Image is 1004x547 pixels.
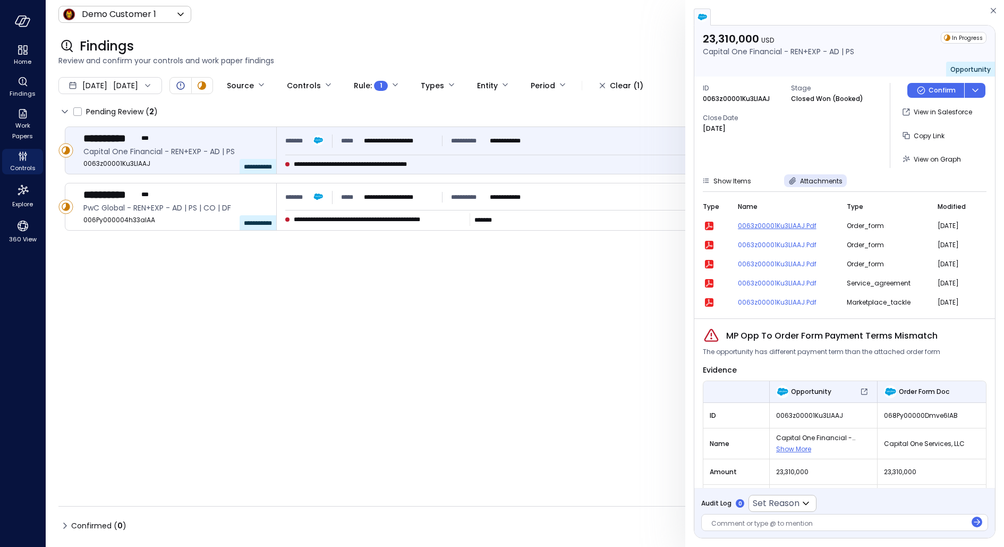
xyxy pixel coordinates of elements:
[703,83,782,94] span: ID
[738,278,834,289] a: 0063z00001Ku3LlAAJ.pdf
[2,43,43,68] div: Home
[884,439,980,449] span: Capital One Services, LLC
[703,46,854,57] p: Capital One Financial - REN+EXP - AD | PS
[899,127,949,145] button: Copy Link
[174,79,187,92] div: Open
[117,520,123,531] span: 0
[2,217,43,246] div: 360 View
[938,278,974,289] span: [DATE]
[703,201,719,212] span: Type
[697,174,755,187] button: Show Items
[6,120,39,141] span: Work Papers
[738,259,834,270] a: 0063z00001Ku3LlAAJ.pdf
[899,150,965,168] button: View on Graph
[938,221,974,231] span: [DATE]
[784,174,847,187] button: Attachments
[114,520,126,532] div: ( )
[531,77,555,95] div: Period
[776,467,871,477] span: 23,310,000
[2,149,43,174] div: Controls
[884,467,980,477] span: 23,310,000
[287,77,321,95] div: Controls
[776,385,789,398] img: Opportunity
[929,85,956,96] p: Confirm
[12,199,33,209] span: Explore
[847,278,925,289] span: service_agreement
[710,439,763,449] span: Name
[354,77,388,95] div: Rule :
[83,146,268,157] span: Capital One Financial - REN+EXP - AD | PS
[713,176,751,186] span: Show Items
[86,103,158,120] span: Pending Review
[914,107,972,117] p: View in Salesforce
[149,106,154,117] span: 2
[82,80,107,91] span: [DATE]
[950,65,991,74] span: Opportunity
[83,215,268,225] span: 006Py000004h33aIAA
[610,79,643,92] div: Clear (1)
[2,181,43,211] div: Explore
[703,365,737,375] span: Evidence
[738,297,834,308] a: 0063z00001Ku3LlAAJ.pdf
[938,259,974,270] span: [DATE]
[591,77,652,95] button: Clear (1)
[907,83,985,98] div: Button group with a nested menu
[195,79,208,92] div: In Progress
[964,83,985,98] button: dropdown-icon-button
[738,201,758,212] span: Name
[847,201,863,212] span: Type
[71,517,126,534] span: Confirmed
[82,8,156,21] p: Demo Customer 1
[63,8,75,21] img: Icon
[83,158,268,169] span: 0063z00001Ku3LlAAJ
[10,88,36,99] span: Findings
[477,77,498,95] div: Entity
[791,94,863,104] p: Closed Won (Booked)
[703,32,854,46] p: 23,310,000
[58,143,73,158] div: In Progress
[753,497,799,510] p: Set Reason
[703,347,940,357] span: The opportunity has different payment term than the attached order form
[938,240,974,250] span: [DATE]
[703,113,782,123] span: Close Date
[914,131,945,140] span: Copy Link
[884,410,980,421] span: 068Py00000Dmve6IAB
[2,106,43,142] div: Work Papers
[776,433,871,443] span: Capital One Financial - REN+EXP - AD | PS
[9,234,37,245] span: 360 View
[938,201,966,212] span: Modified
[738,500,742,508] p: 0
[791,83,871,94] span: Stage
[907,83,964,98] button: Confirm
[847,221,925,231] span: order_form
[800,176,843,186] span: Attachments
[899,103,976,121] button: View in Salesforce
[58,55,991,66] span: Review and confirm your controls and work paper findings
[701,498,731,509] span: Audit Log
[710,410,763,421] span: ID
[703,123,726,134] p: [DATE]
[80,38,134,55] span: Findings
[710,467,763,477] span: Amount
[697,12,708,22] img: salesforce
[703,94,770,104] p: 0063z00001Ku3LlAAJ
[941,32,986,44] div: In Progress
[146,106,158,117] div: ( )
[738,240,834,250] a: 0063z00001Ku3LlAAJ.pdf
[884,385,897,398] img: Order Form Doc
[791,386,831,397] span: Opportunity
[2,74,43,100] div: Findings
[83,202,268,214] span: PwC Global - REN+EXP - AD | PS | CO | DF
[58,199,73,214] div: In Progress
[421,77,444,95] div: Types
[726,330,938,342] span: MP Opp To Order Form Payment Terms Mismatch
[227,77,254,95] div: Source
[10,163,36,173] span: Controls
[14,56,31,67] span: Home
[776,444,811,453] span: Show More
